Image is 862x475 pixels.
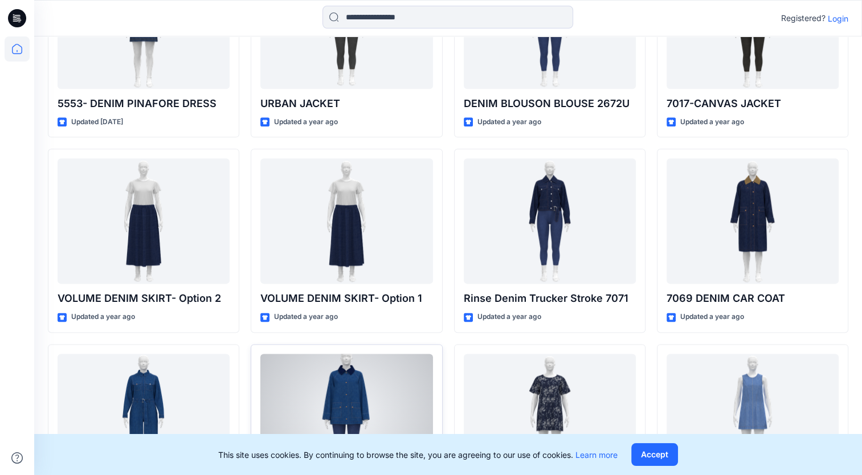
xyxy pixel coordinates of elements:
[218,449,618,461] p: This site uses cookies. By continuing to browse the site, you are agreeing to our use of cookies.
[71,116,123,128] p: Updated [DATE]
[477,311,541,323] p: Updated a year ago
[680,116,744,128] p: Updated a year ago
[667,96,839,112] p: 7017-CANVAS JACKET
[667,290,839,306] p: 7069 DENIM CAR COAT
[274,311,338,323] p: Updated a year ago
[464,158,636,284] a: Rinse Denim Trucker Stroke 7071
[575,450,618,460] a: Learn more
[464,290,636,306] p: Rinse Denim Trucker Stroke 7071
[828,13,848,24] p: Login
[667,158,839,284] a: 7069 DENIM CAR COAT
[477,116,541,128] p: Updated a year ago
[58,96,230,112] p: 5553- DENIM PINAFORE DRESS
[260,290,432,306] p: VOLUME DENIM SKIRT- Option 1
[631,443,678,466] button: Accept
[781,11,826,25] p: Registered?
[260,96,432,112] p: URBAN JACKET
[58,290,230,306] p: VOLUME DENIM SKIRT- Option 2
[260,158,432,284] a: VOLUME DENIM SKIRT- Option 1
[464,96,636,112] p: DENIM BLOUSON BLOUSE 2672U
[274,116,338,128] p: Updated a year ago
[71,311,135,323] p: Updated a year ago
[58,158,230,284] a: VOLUME DENIM SKIRT- Option 2
[680,311,744,323] p: Updated a year ago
